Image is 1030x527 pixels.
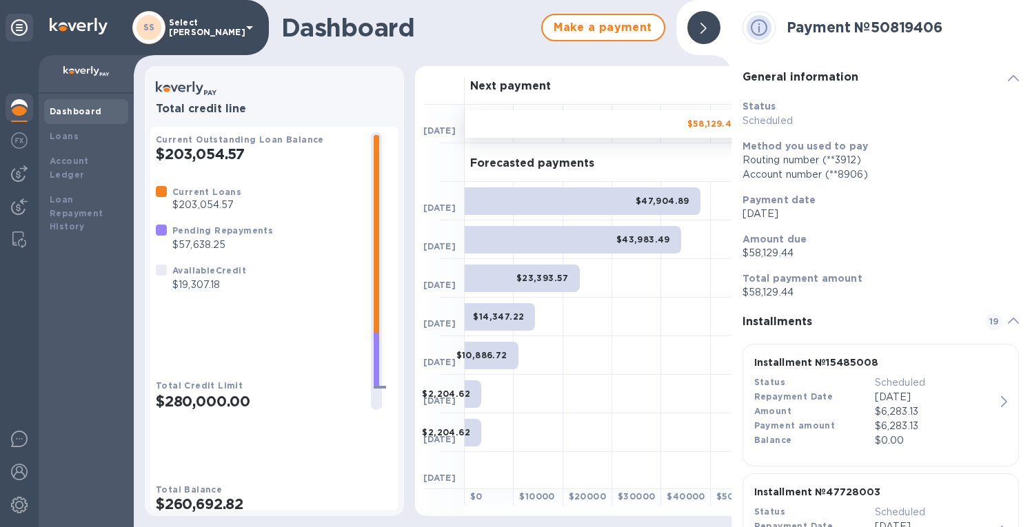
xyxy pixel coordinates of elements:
[754,506,785,517] b: Status
[754,357,879,368] b: Installment № 15485008
[156,495,393,513] h2: $260,692.82
[156,103,393,116] h3: Total credit line
[743,70,858,83] b: General information
[743,285,1019,300] p: $58,129.44
[473,311,524,322] b: $14,347.22
[754,486,881,497] b: Installment № 47728003
[743,246,1019,260] p: $58,129.44
[156,145,360,163] h2: $203,054.57
[156,393,360,410] h2: $280,000.00
[423,318,456,329] b: [DATE]
[743,114,1019,128] p: Scheduled
[172,187,241,197] b: Current Loans
[6,14,33,41] div: Unpin categories
[743,315,812,328] b: Installments
[743,194,816,205] b: Payment date
[754,377,785,387] b: Status
[50,131,79,141] b: Loans
[743,234,807,245] b: Amount due
[156,380,243,391] b: Total Credit Limit
[50,156,89,180] b: Account Ledger
[716,491,754,502] b: $ 50000
[169,18,238,37] p: Select [PERSON_NAME]
[156,134,324,145] b: Current Outstanding Loan Balance
[743,167,1019,182] div: Account number (**8906)
[687,118,738,129] b: $58,129.44
[172,278,246,292] p: $19,307.18
[554,19,653,36] span: Make a payment
[743,344,1019,466] button: Installment №15485008StatusScheduledRepayment Date[DATE]Amount$6,283.13Payment amount$6,283.13Bal...
[569,491,606,502] b: $ 20000
[470,80,551,93] h3: Next payment
[743,141,868,152] b: Method you used to pay
[986,313,1002,330] span: 19
[516,273,569,283] b: $23,393.57
[422,427,470,437] b: $2,204.62
[875,419,996,433] p: $6,283.13
[743,101,776,112] b: Status
[422,389,470,399] b: $2,204.62
[636,196,689,206] b: $47,904.89
[172,265,246,276] b: Available Credit
[156,484,222,495] b: Total Balance
[423,473,456,483] b: [DATE]
[423,203,456,213] b: [DATE]
[143,22,155,32] b: SS
[281,13,534,42] h1: Dashboard
[754,420,836,431] b: Payment amount
[541,14,665,41] button: Make a payment
[875,390,996,404] p: [DATE]
[423,280,456,290] b: [DATE]
[787,19,942,36] b: Payment № 50819406
[470,491,483,502] b: $ 0
[754,406,791,416] b: Amount
[875,375,996,390] p: Scheduled
[423,125,456,136] b: [DATE]
[423,241,456,251] b: [DATE]
[172,198,241,212] p: $203,054.57
[172,225,273,236] b: Pending Repayments
[743,55,1019,99] div: General information
[50,18,108,34] img: Logo
[519,491,554,502] b: $ 10000
[754,391,834,402] b: Repayment Date
[743,207,1019,221] p: [DATE]
[50,194,103,232] b: Loan Repayment History
[456,350,507,360] b: $10,886.72
[743,300,1019,344] div: Installments19
[172,238,273,252] p: $57,638.25
[743,273,862,284] b: Total payment amount
[616,234,670,245] b: $43,983.49
[875,433,996,448] p: $0.00
[11,132,28,149] img: Foreign exchange
[875,505,996,519] p: Scheduled
[470,157,594,170] h3: Forecasted payments
[50,106,102,116] b: Dashboard
[667,491,705,502] b: $ 40000
[754,435,792,445] b: Balance
[618,491,655,502] b: $ 30000
[743,153,1019,167] div: Routing number (**3912)
[423,357,456,367] b: [DATE]
[875,404,996,419] div: $6,283.13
